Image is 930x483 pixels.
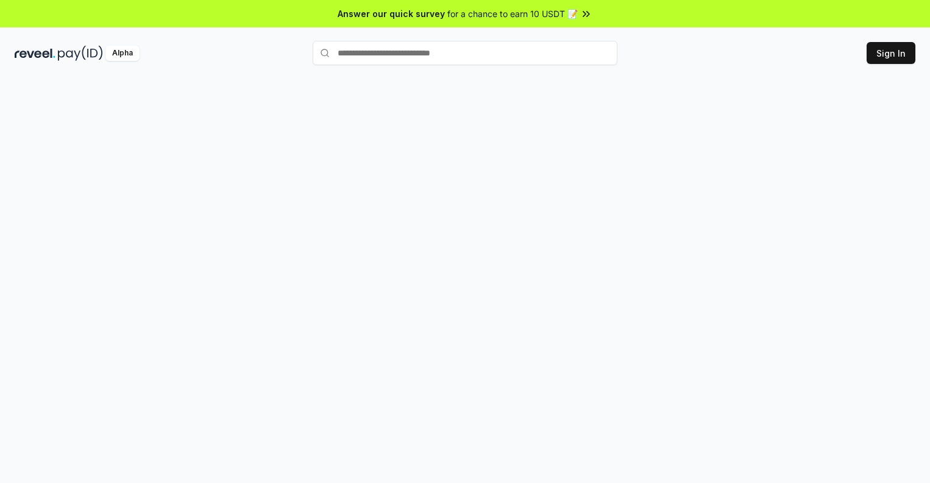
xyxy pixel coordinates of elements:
[15,46,55,61] img: reveel_dark
[867,42,915,64] button: Sign In
[338,7,445,20] span: Answer our quick survey
[447,7,578,20] span: for a chance to earn 10 USDT 📝
[58,46,103,61] img: pay_id
[105,46,140,61] div: Alpha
